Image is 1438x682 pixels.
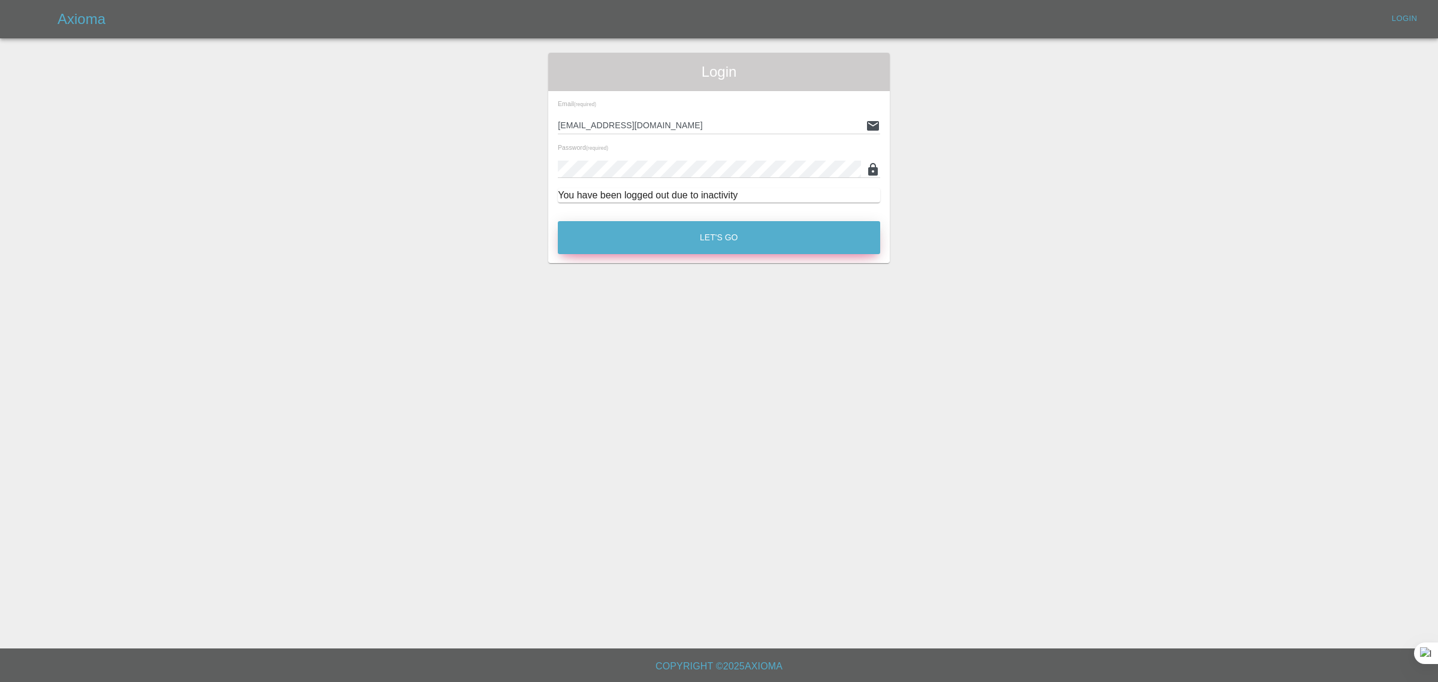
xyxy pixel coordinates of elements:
h6: Copyright © 2025 Axioma [10,658,1428,675]
span: Email [558,100,596,107]
small: (required) [574,102,596,107]
a: Login [1385,10,1424,28]
h5: Axioma [58,10,105,29]
small: (required) [586,146,608,151]
div: You have been logged out due to inactivity [558,188,880,203]
span: Password [558,144,608,151]
span: Login [558,62,880,82]
button: Let's Go [558,221,880,254]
